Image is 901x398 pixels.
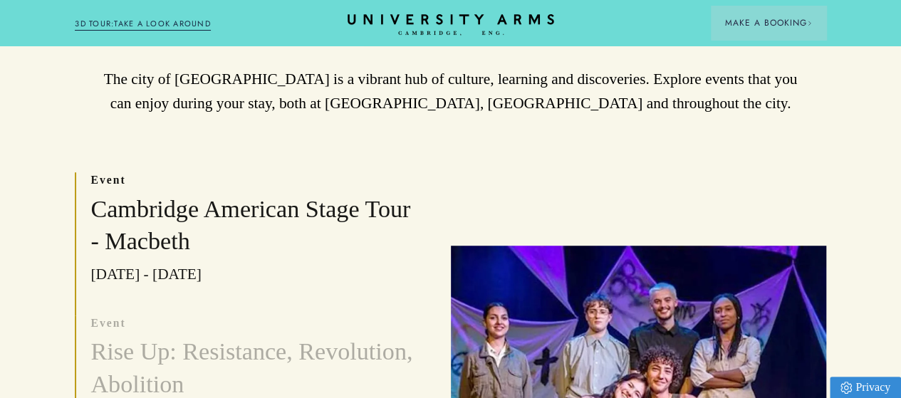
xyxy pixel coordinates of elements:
[76,172,422,287] a: event Cambridge American Stage Tour - Macbeth [DATE] - [DATE]
[348,14,554,36] a: Home
[90,262,422,286] p: [DATE] - [DATE]
[711,6,826,40] button: Make a BookingArrow icon
[90,193,422,258] h3: Cambridge American Stage Tour - Macbeth
[75,18,211,31] a: 3D TOUR:TAKE A LOOK AROUND
[95,67,807,115] p: The city of [GEOGRAPHIC_DATA] is a vibrant hub of culture, learning and discoveries. Explore even...
[725,16,812,29] span: Make a Booking
[807,21,812,26] img: Arrow icon
[90,172,422,188] p: event
[830,377,901,398] a: Privacy
[840,382,852,394] img: Privacy
[90,315,422,331] p: event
